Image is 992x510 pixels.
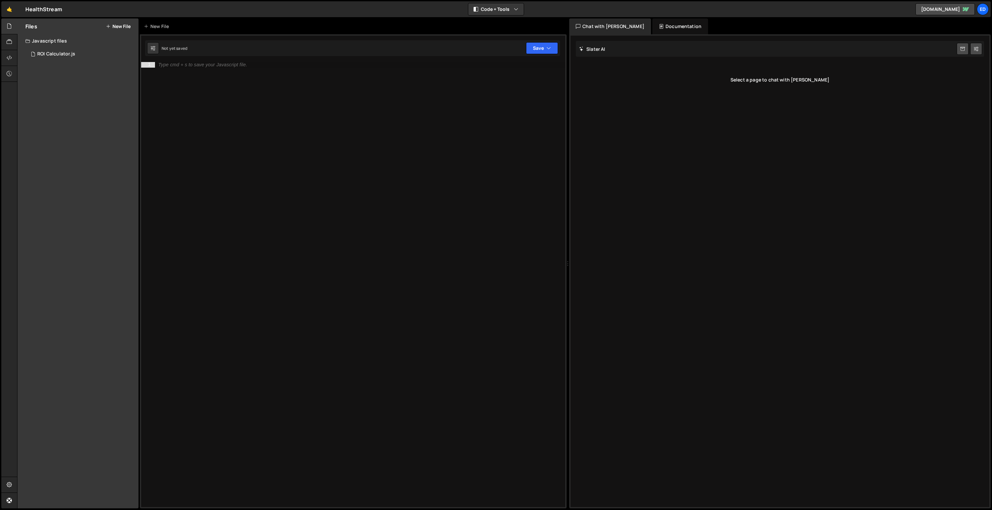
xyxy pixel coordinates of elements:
h2: Files [25,23,37,30]
a: 🤙 [1,1,17,17]
button: New File [106,24,131,29]
div: ROI Calculator.js [37,51,75,57]
div: Documentation [652,18,708,34]
div: New File [144,23,171,30]
div: Javascript files [17,34,139,48]
div: 1 [141,62,155,68]
div: Chat with [PERSON_NAME] [569,18,651,34]
button: Code + Tools [468,3,524,15]
a: Ed [977,3,989,15]
div: 16443/44537.js [25,48,139,61]
button: Save [526,42,558,54]
div: Select a page to chat with [PERSON_NAME] [576,67,984,93]
a: [DOMAIN_NAME] [915,3,975,15]
div: Not yet saved [162,46,187,51]
div: Type cmd + s to save your Javascript file. [158,62,247,67]
h2: Slater AI [579,46,605,52]
div: HealthStream [25,5,62,13]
